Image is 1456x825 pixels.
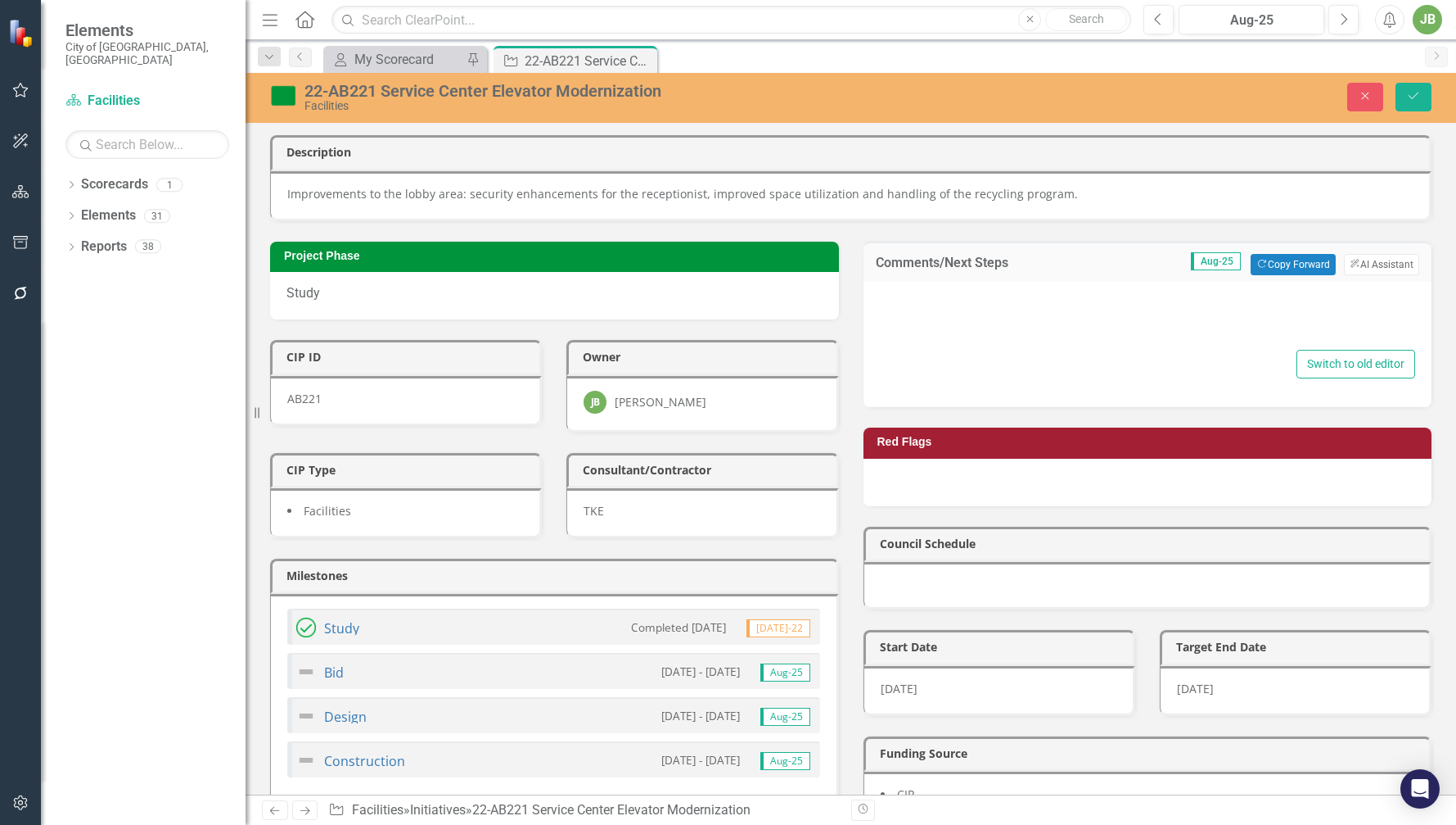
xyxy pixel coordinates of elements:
input: Search ClearPoint... [331,6,1131,34]
a: Initiatives [410,802,466,818]
div: » » [328,801,838,820]
div: Aug-25 [1184,11,1319,30]
a: Scorecards [81,175,148,194]
img: On Target [270,83,296,109]
span: Aug-25 [1191,252,1241,270]
small: [DATE] - [DATE] [661,752,740,768]
span: Aug-25 [760,708,810,726]
span: [DATE] [881,681,917,696]
small: [DATE] - [DATE] [661,708,740,723]
h3: Project Phase [284,250,831,262]
span: TKE [584,503,604,519]
div: JB [584,391,606,414]
span: AB221 [287,391,322,406]
h3: Owner [583,351,827,363]
span: Study [286,285,320,301]
span: Aug-25 [760,664,810,682]
div: Facilities [304,100,919,112]
span: CIP [897,786,914,802]
input: Search Below... [65,130,229,159]
button: Search [1045,8,1127,31]
h3: Start Date [880,641,1125,653]
div: Open Intercom Messenger [1400,769,1440,809]
img: Not Defined [296,750,316,770]
div: [PERSON_NAME] [615,394,706,410]
img: Not Defined [296,706,316,726]
button: JB [1413,5,1442,34]
button: Copy Forward [1251,254,1335,275]
div: 22-AB221 Service Center Elevator Modernization [304,82,919,100]
h3: Red Flags [877,436,1424,448]
a: Design [324,708,367,726]
a: Study [324,619,359,637]
a: Reports [81,238,127,256]
span: [DATE] [1177,681,1214,696]
h3: Council Schedule [880,537,1422,550]
h3: Consultant/Contractor [583,464,827,476]
h3: Funding Source [880,747,1422,759]
a: Facilities [65,92,229,111]
h3: Comments/Next Steps [876,256,1075,270]
button: AI Assistant [1344,254,1419,275]
a: My Scorecard [327,49,462,70]
small: City of [GEOGRAPHIC_DATA], [GEOGRAPHIC_DATA] [65,40,229,67]
button: Switch to old editor [1296,350,1415,379]
small: [DATE] - [DATE] [661,664,740,679]
span: Facilities [304,503,351,519]
span: Elements [65,20,229,40]
span: Aug-25 [760,752,810,770]
button: Aug-25 [1179,5,1324,34]
div: 31 [144,209,170,223]
div: 22-AB221 Service Center Elevator Modernization [525,51,653,71]
img: ClearPoint Strategy [8,18,37,47]
img: Not Defined [296,662,316,682]
small: Completed [DATE] [631,619,726,635]
a: Construction [324,752,405,770]
img: Completed [296,618,316,637]
h3: CIP Type [286,464,531,476]
a: Bid [324,664,344,682]
div: 38 [135,240,161,254]
h3: Description [286,146,1421,158]
div: 22-AB221 Service Center Elevator Modernization [472,802,751,818]
a: Facilities [352,802,403,818]
h3: Target End Date [1176,641,1421,653]
span: [DATE]-22 [746,619,810,637]
div: My Scorecard [354,49,462,70]
a: Elements [81,206,136,225]
div: 1 [156,178,183,192]
p: Improvements to the lobby area: security enhancements for the receptionist, improved space utiliz... [287,186,1413,202]
span: Search [1069,12,1104,25]
h3: Milestones [286,569,828,582]
h3: CIP ID [286,351,531,363]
